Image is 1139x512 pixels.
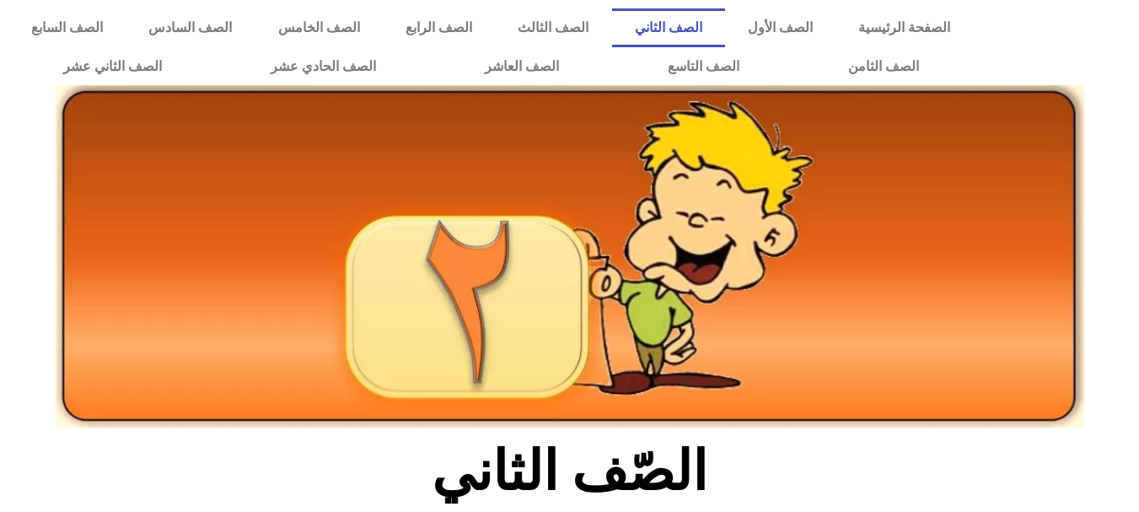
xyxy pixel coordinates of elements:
h2: الصّف الثاني [291,439,848,504]
a: الصفحة الرئيسية [835,8,973,47]
a: الصف السادس [126,8,255,47]
a: الصف الثاني عشر [8,47,216,86]
a: الصف الثالث [495,8,611,47]
a: الصف الثاني [612,8,725,47]
a: الصف الرابع [383,8,495,47]
a: الصف الأول [725,8,835,47]
a: الصف الثامن [793,47,973,86]
a: الصف العاشر [430,47,613,86]
a: الصف التاسع [613,47,793,86]
a: الصف السابع [8,8,126,47]
a: الصف الحادي عشر [216,47,430,86]
a: الصف الخامس [255,8,383,47]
